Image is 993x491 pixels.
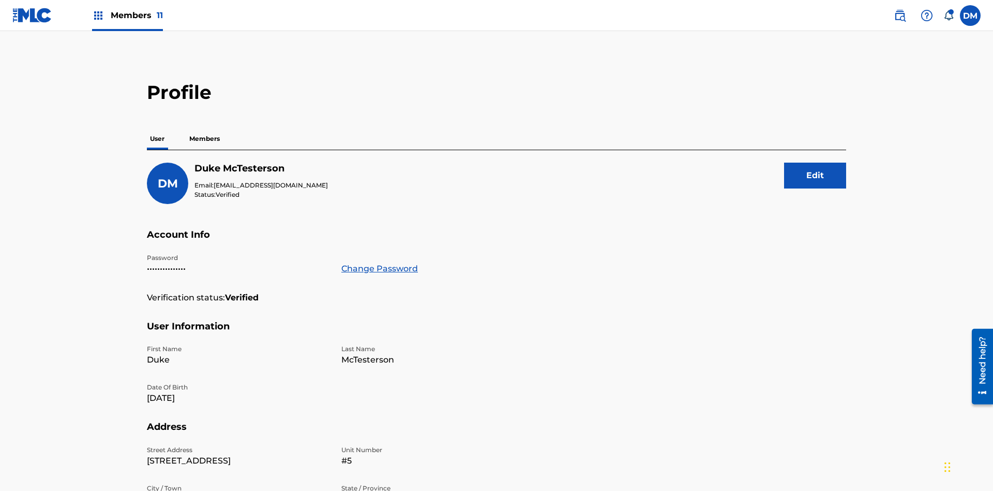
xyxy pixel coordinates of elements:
p: Members [186,128,223,150]
p: First Name [147,344,329,354]
span: Verified [216,191,239,198]
p: Duke [147,354,329,366]
p: Street Address [147,445,329,455]
strong: Verified [225,292,259,304]
p: Last Name [341,344,523,354]
div: Help [916,5,937,26]
div: Notifications [943,10,954,21]
p: #5 [341,455,523,467]
span: 11 [157,10,163,20]
p: McTesterson [341,354,523,366]
iframe: Resource Center [964,325,993,410]
img: MLC Logo [12,8,52,23]
p: [DATE] [147,392,329,405]
p: Password [147,253,329,263]
p: Unit Number [341,445,523,455]
span: DM [158,177,178,191]
a: Public Search [890,5,910,26]
span: Members [111,9,163,21]
span: [EMAIL_ADDRESS][DOMAIN_NAME] [214,181,328,189]
p: ••••••••••••••• [147,263,329,275]
img: Top Rightsholders [92,9,104,22]
h2: Profile [147,81,846,104]
img: search [894,9,906,22]
div: Drag [944,452,951,483]
p: Email: [194,181,328,190]
a: Change Password [341,263,418,275]
img: help [921,9,933,22]
p: User [147,128,168,150]
div: User Menu [960,5,981,26]
iframe: Chat Widget [941,441,993,491]
p: Verification status: [147,292,225,304]
p: [STREET_ADDRESS] [147,455,329,467]
h5: Address [147,421,846,445]
h5: Account Info [147,229,846,253]
button: Edit [784,163,846,189]
p: Date Of Birth [147,383,329,392]
h5: Duke McTesterson [194,163,328,175]
h5: User Information [147,321,846,345]
p: Status: [194,190,328,199]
